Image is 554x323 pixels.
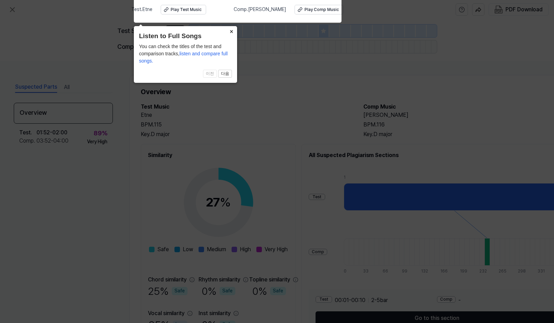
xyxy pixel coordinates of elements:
button: 다음 [218,70,232,78]
span: listen and compare full songs. [139,51,228,64]
header: Listen to Full Songs [139,31,232,41]
span: Comp . [PERSON_NAME] [234,6,286,13]
button: Close [226,26,237,36]
div: You can check the titles of the test and comparison tracks, [139,43,232,65]
span: Test . Etne [131,6,152,13]
button: Play Comp Music [295,5,343,14]
div: Play Comp Music [305,7,339,13]
button: Play Test Music [161,5,206,14]
div: Play Test Music [171,7,202,13]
